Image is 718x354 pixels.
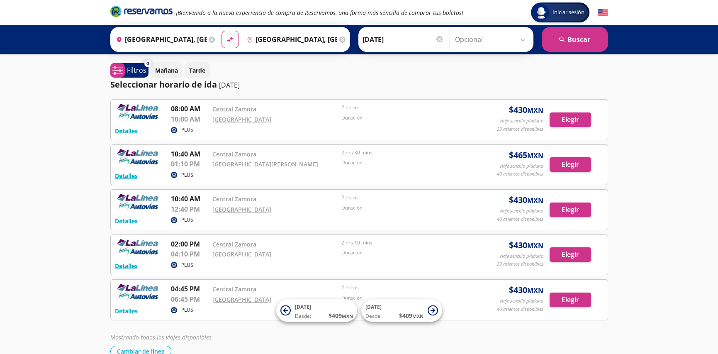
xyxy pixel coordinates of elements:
small: MXN [527,196,543,205]
p: 39 asientos disponibles [497,261,543,268]
span: Desde: [295,312,311,320]
p: 02:00 PM [171,239,208,249]
p: 06:45 PM [171,294,208,304]
p: PLUS [181,261,193,269]
a: [GEOGRAPHIC_DATA][PERSON_NAME] [212,160,318,168]
small: MXN [527,106,543,115]
p: Duración [341,249,467,256]
p: Viaje sencillo p/adulto [499,163,543,170]
p: 40 asientos disponibles [497,171,543,178]
span: [DATE] [295,303,311,310]
span: 0 [146,60,149,67]
small: MXN [412,313,423,319]
p: Viaje sencillo p/adulto [499,253,543,260]
p: 2 hrs 30 mins [341,149,467,156]
em: Mostrando todos los viajes disponibles [110,333,212,341]
p: 10:00 AM [171,114,208,124]
p: 01:10 PM [171,159,208,169]
p: 12:40 PM [171,204,208,214]
a: Central Zamora [212,150,256,158]
span: $ 409 [329,311,353,320]
p: 04:10 PM [171,249,208,259]
p: 2 horas [341,194,467,201]
button: [DATE]Desde:$409MXN [276,299,357,322]
p: Viaje sencillo p/adulto [499,117,543,125]
input: Elegir Fecha [363,29,444,50]
img: RESERVAMOS [115,149,161,166]
span: Iniciar sesión [549,8,588,17]
button: Elegir [550,293,591,307]
a: Brand Logo [110,5,173,20]
span: $ 430 [509,239,543,251]
button: Elegir [550,247,591,262]
p: PLUS [181,126,193,134]
p: 04:45 PM [171,284,208,294]
p: Filtros [127,65,146,75]
p: 40 asientos disponibles [497,306,543,313]
a: Central Zamora [212,105,256,113]
a: [GEOGRAPHIC_DATA] [212,295,271,303]
p: [DATE] [219,80,240,90]
span: Desde: [365,312,382,320]
p: Seleccionar horario de ida [110,78,217,91]
img: RESERVAMOS [115,284,161,300]
img: RESERVAMOS [115,104,161,120]
button: Detalles [115,307,138,315]
p: 08:00 AM [171,104,208,114]
input: Buscar Origen [113,29,207,50]
span: $ 465 [509,149,543,161]
a: Central Zamora [212,195,256,203]
p: PLUS [181,306,193,314]
small: MXN [527,286,543,295]
p: 2 horas [341,104,467,111]
a: [GEOGRAPHIC_DATA] [212,250,271,258]
span: $ 430 [509,104,543,116]
p: Duración [341,204,467,212]
p: Tarde [189,66,205,75]
p: PLUS [181,216,193,224]
button: Detalles [115,217,138,225]
span: $ 430 [509,194,543,206]
p: 40 asientos disponibles [497,216,543,223]
input: Opcional [455,29,529,50]
p: 10:40 AM [171,194,208,204]
button: Elegir [550,203,591,217]
button: Mañana [151,62,183,78]
p: Duración [341,159,467,166]
img: RESERVAMOS [115,239,161,256]
a: [GEOGRAPHIC_DATA] [212,115,271,123]
button: [DATE]Desde:$409MXN [361,299,442,322]
button: Elegir [550,112,591,127]
p: Duración [341,294,467,302]
p: Viaje sencillo p/adulto [499,208,543,215]
em: ¡Bienvenido a la nueva experiencia de compra de Reservamos, una forma más sencilla de comprar tus... [176,9,463,17]
p: 33 asientos disponibles [497,126,543,133]
span: $ 430 [509,284,543,296]
span: [DATE] [365,303,382,310]
button: Elegir [550,157,591,172]
button: Detalles [115,261,138,270]
small: MXN [527,241,543,250]
img: RESERVAMOS [115,194,161,210]
a: [GEOGRAPHIC_DATA] [212,205,271,213]
a: Central Zamora [212,240,256,248]
button: Detalles [115,171,138,180]
button: English [598,7,608,18]
button: 0Filtros [110,63,148,78]
small: MXN [342,313,353,319]
p: 2 hrs 10 mins [341,239,467,247]
p: Viaje sencillo p/adulto [499,298,543,305]
p: PLUS [181,171,193,179]
i: Brand Logo [110,5,173,17]
button: Buscar [542,27,608,52]
small: MXN [527,151,543,160]
p: Duración [341,114,467,122]
input: Buscar Destino [243,29,337,50]
p: Mañana [155,66,178,75]
p: 2 horas [341,284,467,291]
span: $ 409 [399,311,423,320]
a: Central Zamora [212,285,256,293]
p: 10:40 AM [171,149,208,159]
button: Tarde [185,62,210,78]
button: Detalles [115,127,138,135]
